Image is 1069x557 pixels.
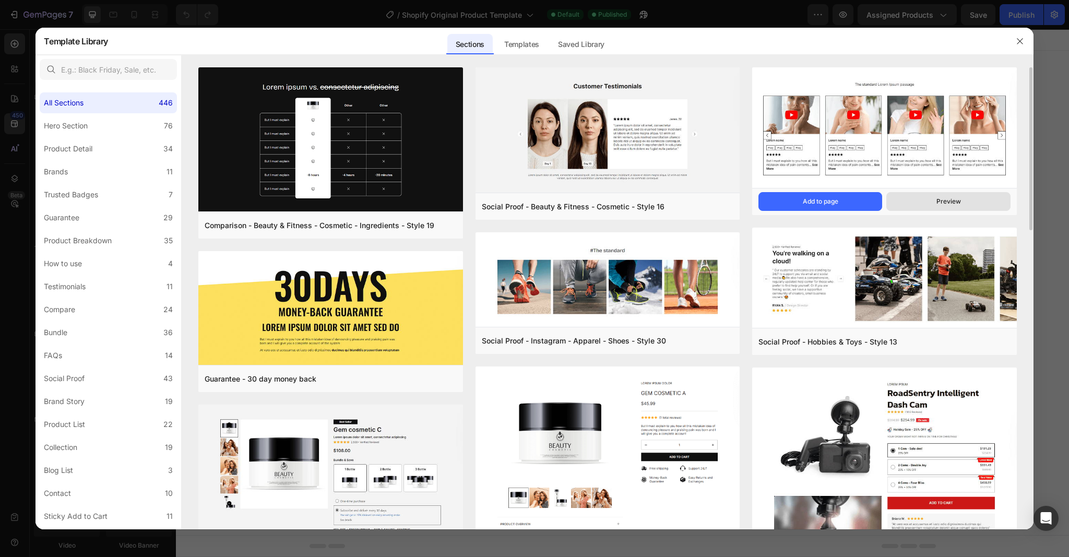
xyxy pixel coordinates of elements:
span: Shopify section: multicolumn [409,153,501,166]
div: All Sections [44,97,84,109]
div: Product Breakdown [44,234,112,247]
img: sp30.png [476,232,740,329]
div: Choose templates [334,337,397,348]
div: Blog List [44,464,73,477]
div: Social Proof [44,372,85,385]
div: 3 [168,464,173,477]
img: sp13.png [752,228,1016,330]
div: 11 [167,280,173,293]
div: Sections [447,34,493,55]
div: Sticky Add to Cart [44,510,108,523]
div: 7 [169,188,173,201]
img: sp8.png [752,67,1016,189]
div: Compare [44,303,75,316]
div: Social Proof - Beauty & Fitness - Cosmetic - Style 16 [482,200,664,213]
span: Product recommendations [412,264,497,277]
div: 22 [163,418,173,431]
div: Add to page [803,197,838,206]
div: Templates [496,34,548,55]
div: Open Intercom Messenger [1034,506,1059,531]
span: inspired by CRO experts [329,350,401,359]
img: c19.png [198,67,462,214]
div: 4 [168,257,173,270]
div: 446 [159,97,173,109]
div: Product List [44,418,85,431]
span: Shopify section: overlapping-images-with-text [382,98,529,111]
div: Collection [44,441,77,454]
span: then drag & drop elements [485,350,563,359]
div: Guarantee [44,211,79,224]
div: 43 [163,372,173,385]
div: 11 [167,165,173,178]
div: Add blank section [493,337,556,348]
input: E.g.: Black Friday, Sale, etc. [40,59,177,80]
div: FAQs [44,349,62,362]
span: from URL or image [415,350,471,359]
div: 24 [163,303,173,316]
div: 14 [165,349,173,362]
div: Bundle [44,326,67,339]
div: Testimonials [44,280,86,293]
div: Product Detail [44,143,92,155]
h2: Template Library [44,28,108,55]
div: 36 [163,326,173,339]
div: Brand Story [44,395,85,408]
div: 19 [165,441,173,454]
div: 76 [164,120,173,132]
img: g30.png [198,251,462,367]
div: Contact [44,487,71,500]
div: Hero Section [44,120,88,132]
div: 34 [163,143,173,155]
div: Saved Library [550,34,613,55]
button: Add to page [758,192,882,211]
div: 11 [167,510,173,523]
div: Social Proof - Instagram - Apparel - Shoes - Style 30 [482,335,666,347]
span: Product information [423,43,486,55]
div: How to use [44,257,82,270]
span: Shopify section: faq [423,209,486,221]
div: Preview [936,197,961,206]
div: 10 [165,487,173,500]
div: Social Proof - Hobbies & Toys - Style 13 [758,336,897,348]
div: Trusted Badges [44,188,98,201]
div: Comparison - Beauty & Fitness - Cosmetic - Ingredients - Style 19 [205,219,434,232]
div: Brands [44,165,68,178]
button: Preview [886,192,1010,211]
div: 35 [164,234,173,247]
div: Guarantee - 30 day money back [205,373,316,385]
img: sp16.png [476,67,740,195]
div: Generate layout [416,337,471,348]
span: Add section [422,313,471,324]
div: 29 [163,211,173,224]
div: 19 [165,395,173,408]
